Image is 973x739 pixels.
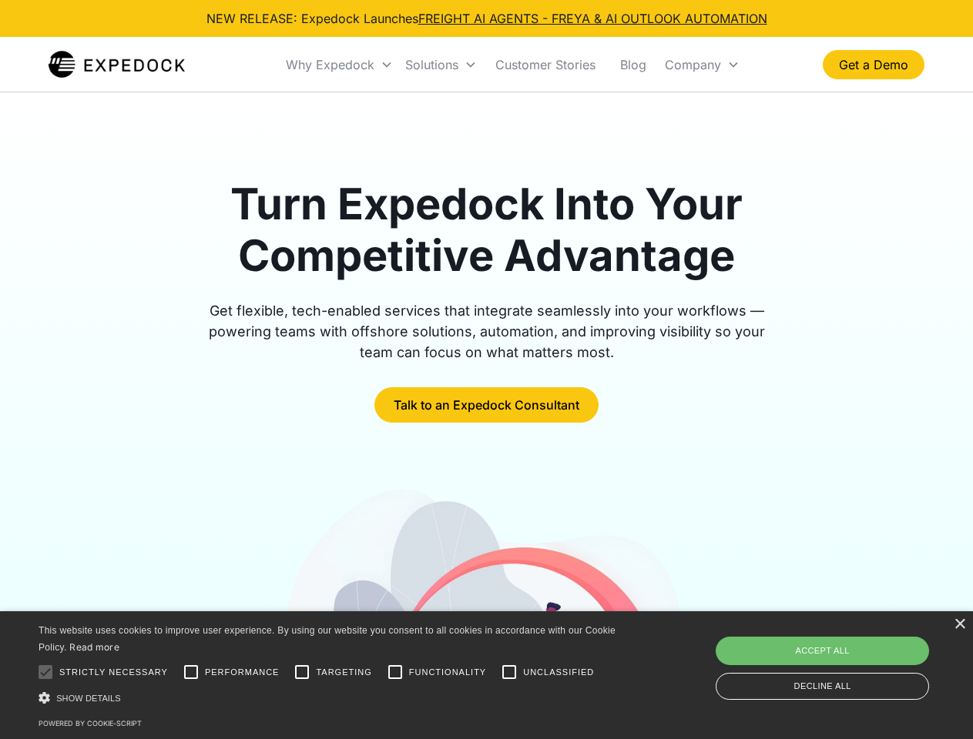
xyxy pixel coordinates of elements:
[69,641,119,653] a: Read more
[191,300,783,363] div: Get flexible, tech-enabled services that integrate seamlessly into your workflows — powering team...
[39,690,621,706] div: Show details
[39,719,142,727] a: Powered by cookie-script
[418,11,767,26] a: FREIGHT AI AGENTS - FREYA & AI OUTLOOK AUTOMATION
[56,694,121,703] span: Show details
[716,573,973,739] iframe: Chat Widget
[206,9,767,28] div: NEW RELEASE: Expedock Launches
[280,38,399,91] div: Why Expedock
[823,50,924,79] a: Get a Demo
[523,666,594,679] span: Unclassified
[316,666,371,679] span: Targeting
[49,49,185,80] img: Expedock Logo
[405,57,458,72] div: Solutions
[59,666,168,679] span: Strictly necessary
[286,57,374,72] div: Why Expedock
[191,179,783,282] h1: Turn Expedock Into Your Competitive Advantage
[665,57,721,72] div: Company
[659,38,746,91] div: Company
[205,666,280,679] span: Performance
[483,38,608,91] a: Customer Stories
[409,666,486,679] span: Functionality
[39,625,616,654] span: This website uses cookies to improve user experience. By using our website you consent to all coo...
[374,387,599,423] a: Talk to an Expedock Consultant
[399,38,483,91] div: Solutions
[608,38,659,91] a: Blog
[49,49,185,80] a: home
